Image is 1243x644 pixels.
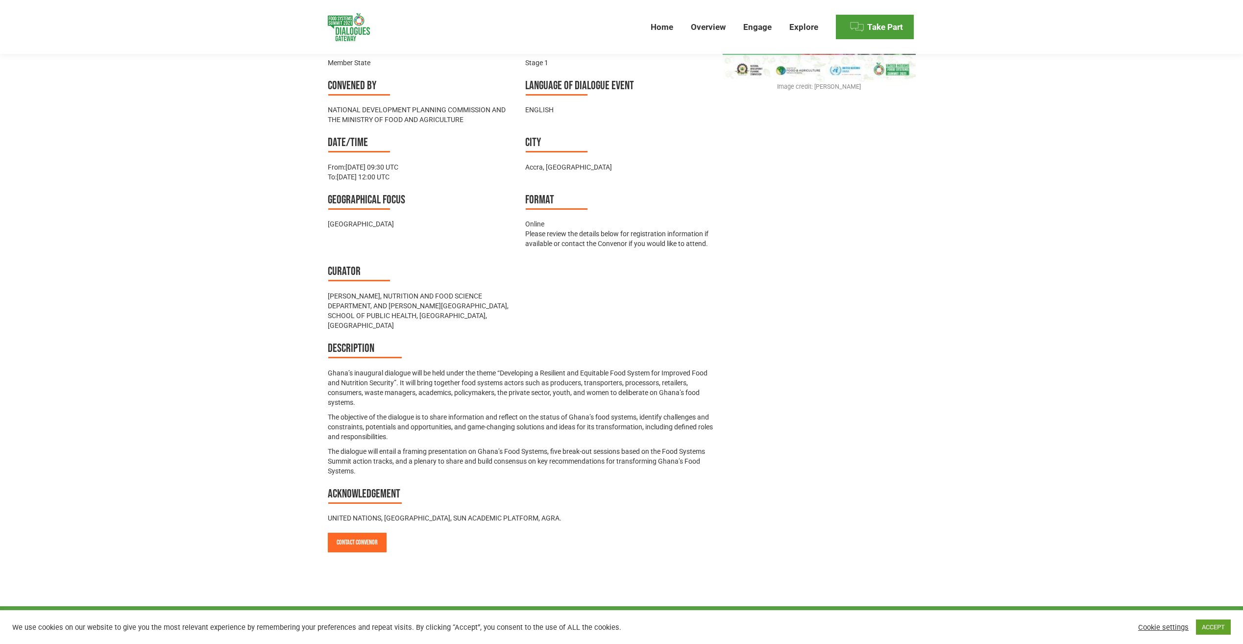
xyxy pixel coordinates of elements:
[337,173,390,181] time: [DATE] 12:00 UTC
[328,513,713,523] div: UNITED NATIONS, [GEOGRAPHIC_DATA], SUN ACADEMIC PLATFORM, AGRA.
[525,134,713,152] h3: City
[328,192,515,210] h3: Geographical focus
[850,20,864,34] img: Menu icon
[525,58,713,68] div: Stage 1
[328,134,515,152] h3: Date/time
[691,22,726,32] span: Overview
[345,163,398,171] time: [DATE] 09:30 UTC
[328,263,515,281] h3: Curator
[328,105,515,124] div: NATIONAL DEVELOPMENT PLANNING COMMISSION AND THE MINISTRY OF FOOD AND AGRICULTURE
[328,77,515,96] h3: Convened by
[723,82,915,92] div: Image credit: [PERSON_NAME]
[328,58,515,68] div: Member State
[525,105,713,115] div: ENGLISH
[789,22,818,32] span: Explore
[525,77,713,96] h3: Language of Dialogue Event
[328,486,713,504] h3: Acknowledgement
[328,13,370,41] img: Food Systems Summit Dialogues
[525,192,713,210] h3: Format
[328,162,515,182] div: From: To:
[743,22,772,32] span: Engage
[525,219,713,229] div: Online
[328,368,713,407] p: Ghana’s inaugural dialogue will be held under the theme “Developing a Resilient and Equitable Foo...
[328,446,713,476] p: The dialogue will entail a framing presentation on Ghana’s Food Systems, five break-out sessions ...
[328,219,515,229] div: [GEOGRAPHIC_DATA]
[1196,619,1231,635] a: ACCEPT
[525,162,713,172] div: Accra, [GEOGRAPHIC_DATA]
[867,22,903,32] span: Take Part
[328,340,713,358] h3: Description
[1138,623,1189,632] a: Cookie settings
[328,291,515,330] div: [PERSON_NAME], NUTRITION AND FOOD SCIENCE DEPARTMENT, AND [PERSON_NAME][GEOGRAPHIC_DATA], SCHOOL ...
[328,533,387,552] a: Contact Convenor
[12,623,865,632] div: We use cookies on our website to give you the most relevant experience by remembering your prefer...
[651,22,673,32] span: Home
[328,412,713,442] p: The objective of the dialogue is to share information and reflect on the status of Ghana’s food s...
[525,229,713,248] p: Please review the details below for registration information if available or contact the Convenor...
